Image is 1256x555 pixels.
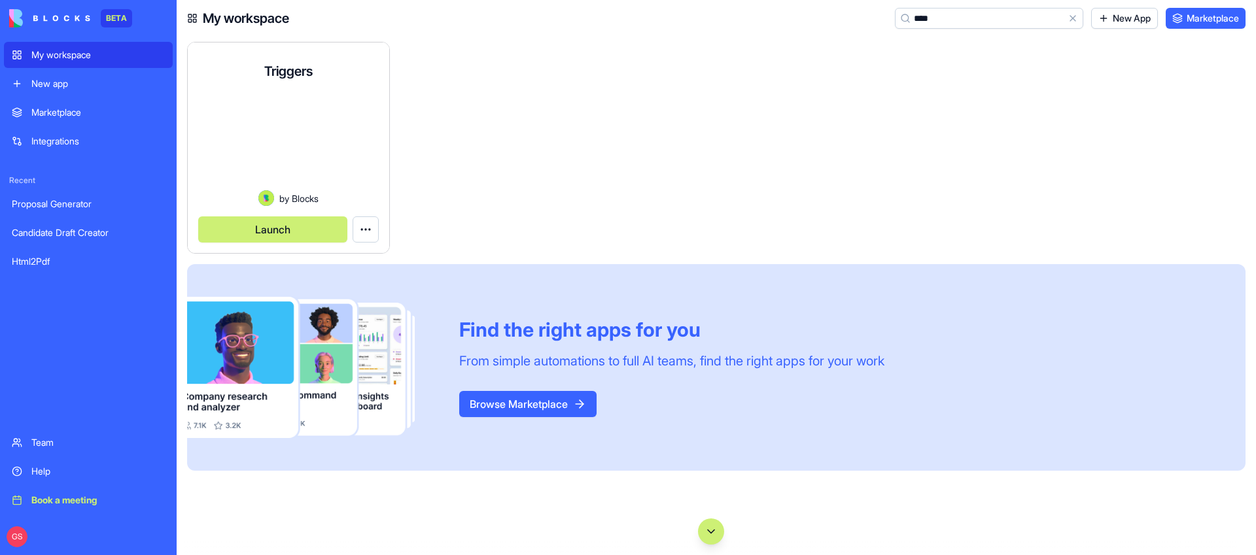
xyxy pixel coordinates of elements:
[7,526,27,547] span: GS
[4,458,173,484] a: Help
[31,77,165,90] div: New app
[31,465,165,478] div: Help
[9,9,90,27] img: logo
[698,518,724,545] button: Scroll to bottom
[279,192,289,205] span: by
[4,220,173,246] a: Candidate Draft Creator
[9,9,132,27] a: BETA
[1166,8,1246,29] a: Marketplace
[31,106,165,119] div: Marketplace
[1091,8,1158,29] a: New App
[31,494,165,507] div: Book a meeting
[31,135,165,148] div: Integrations
[292,192,319,205] span: Blocks
[264,62,313,80] h4: Triggers
[198,216,347,243] button: Launch
[4,175,173,186] span: Recent
[459,391,597,417] button: Browse Marketplace
[459,318,884,341] div: Find the right apps for you
[31,48,165,61] div: My workspace
[4,429,173,456] a: Team
[4,42,173,68] a: My workspace
[4,248,173,275] a: Html2Pdf
[203,9,289,27] h4: My workspace
[258,190,274,206] img: Avatar
[4,99,173,126] a: Marketplace
[31,436,165,449] div: Team
[4,487,173,513] a: Book a meeting
[4,128,173,154] a: Integrations
[459,397,597,411] a: Browse Marketplace
[101,9,132,27] div: BETA
[459,352,884,370] div: From simple automations to full AI teams, find the right apps for your work
[12,197,165,210] div: Proposal Generator
[12,255,165,268] div: Html2Pdf
[187,42,390,254] a: TriggersAvatarbyBlocksLaunch
[12,226,165,239] div: Candidate Draft Creator
[4,191,173,217] a: Proposal Generator
[4,71,173,97] a: New app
